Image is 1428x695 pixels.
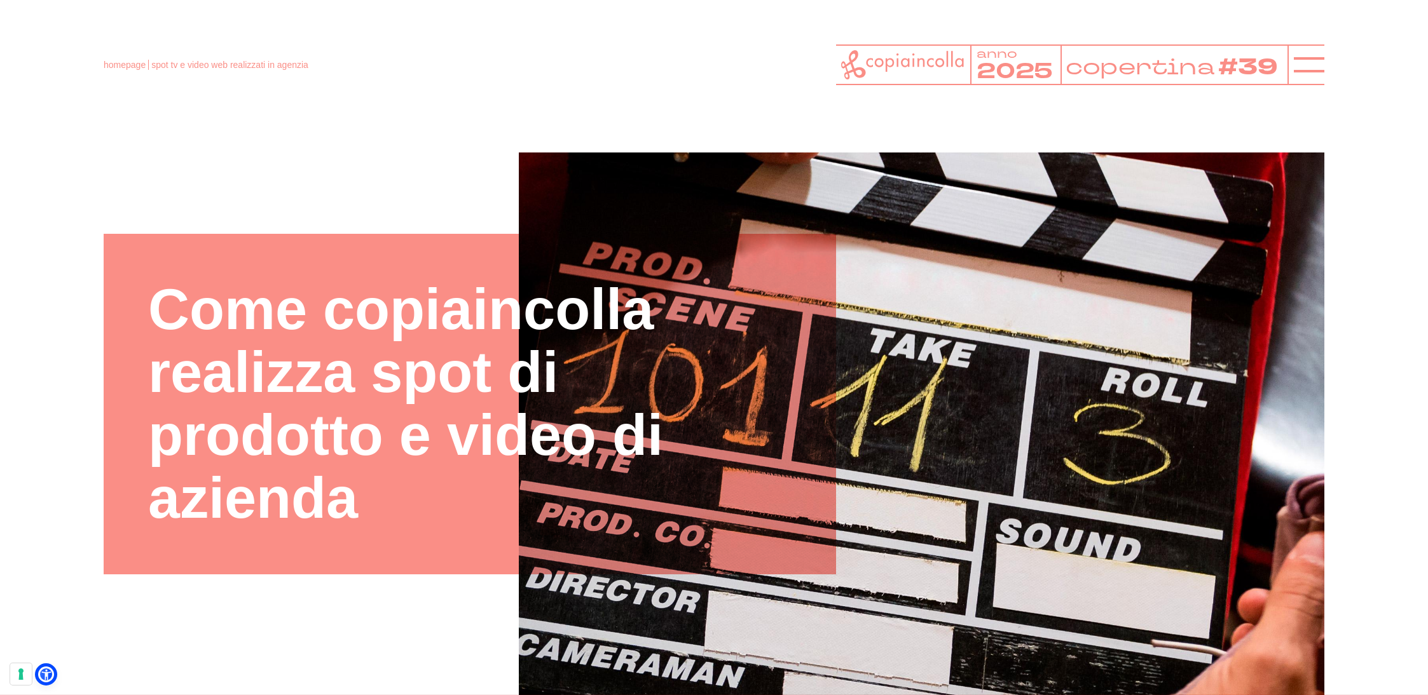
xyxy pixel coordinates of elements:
[1221,52,1281,84] tspan: #39
[1066,52,1217,82] tspan: copertina
[151,60,308,70] span: spot tv e video web realizzati in agenzia
[10,663,32,685] button: Le tue preferenze relative al consenso per le tecnologie di tracciamento
[977,57,1054,86] tspan: 2025
[148,278,792,530] h1: Come copiaincolla realizza spot di prodotto e video di azienda
[38,666,54,682] a: Open Accessibility Menu
[104,60,146,70] a: homepage
[977,45,1017,62] tspan: anno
